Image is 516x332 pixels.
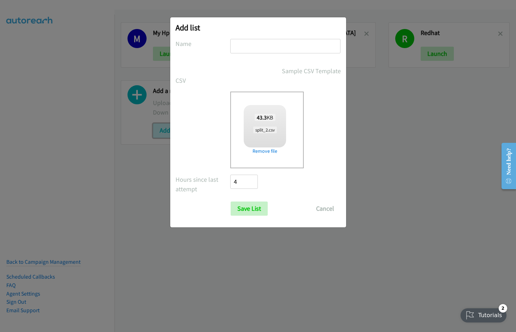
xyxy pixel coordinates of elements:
label: Name [176,39,231,48]
label: Hours since last attempt [176,175,231,194]
span: KB [255,114,275,121]
h2: Add list [176,23,341,33]
button: Cancel [309,202,341,216]
input: Save List [231,202,268,216]
label: CSV [176,76,231,85]
a: Sample CSV Template [282,66,341,76]
iframe: Resource Center [496,138,516,194]
strong: 43.3 [257,114,267,121]
iframe: Checklist [456,301,511,327]
a: Remove file [244,147,286,155]
span: split_2.csv [253,127,277,133]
